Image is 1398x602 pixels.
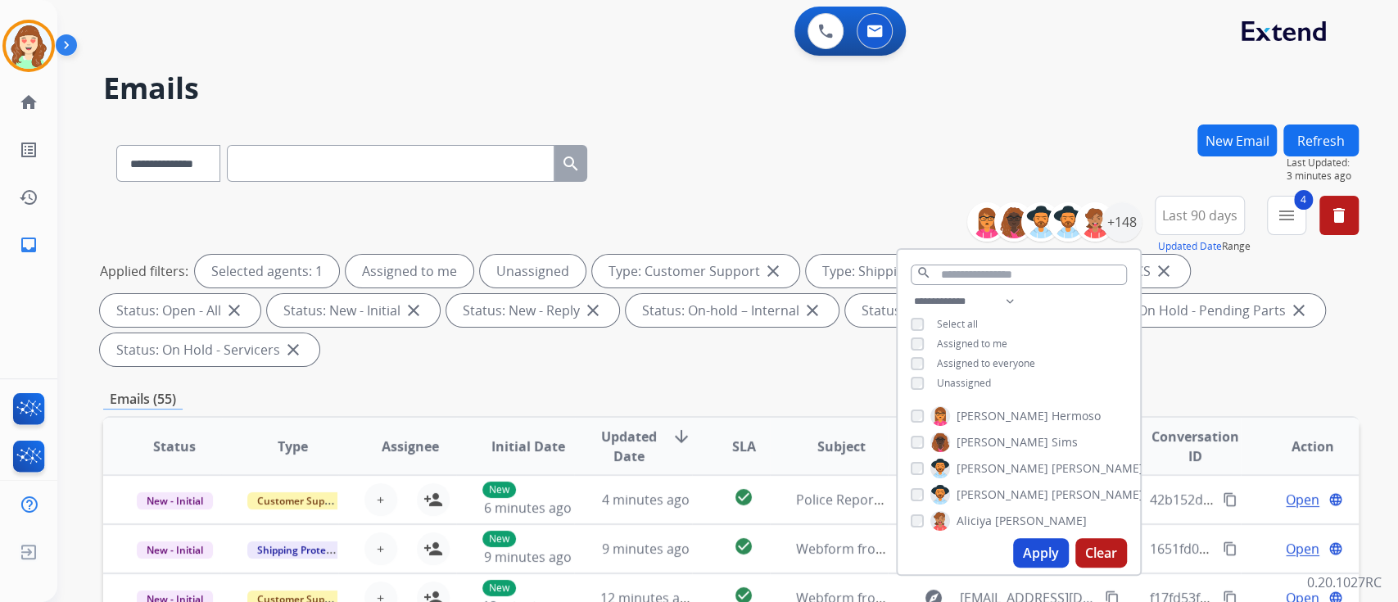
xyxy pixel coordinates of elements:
[583,301,603,320] mat-icon: close
[796,540,1269,558] span: Webform from [PERSON_NAME][EMAIL_ADDRESS][DOMAIN_NAME] on [DATE]
[1154,261,1174,281] mat-icon: close
[763,261,783,281] mat-icon: close
[382,437,439,456] span: Assignee
[957,408,1048,424] span: [PERSON_NAME]
[484,548,572,566] span: 9 minutes ago
[247,541,360,559] span: Shipping Protection
[937,337,1007,351] span: Assigned to me
[1267,196,1306,235] button: 4
[423,539,443,559] mat-icon: person_add
[482,482,516,498] p: New
[1277,206,1296,225] mat-icon: menu
[602,540,690,558] span: 9 minutes ago
[806,255,1020,287] div: Type: Shipping Protection
[1294,190,1313,210] span: 4
[1307,573,1382,592] p: 0.20.1027RC
[1162,212,1237,219] span: Last 90 days
[937,356,1035,370] span: Assigned to everyone
[1013,538,1069,568] button: Apply
[1075,538,1127,568] button: Clear
[1287,156,1359,170] span: Last Updated:
[1241,418,1359,475] th: Action
[592,255,799,287] div: Type: Customer Support
[278,437,308,456] span: Type
[1286,539,1319,559] span: Open
[1155,196,1245,235] button: Last 90 days
[957,487,1048,503] span: [PERSON_NAME]
[916,265,931,280] mat-icon: search
[600,427,658,466] span: Updated Date
[482,531,516,547] p: New
[1052,460,1143,477] span: [PERSON_NAME]
[1329,206,1349,225] mat-icon: delete
[100,261,188,281] p: Applied filters:
[1149,427,1240,466] span: Conversation ID
[224,301,244,320] mat-icon: close
[137,541,213,559] span: New - Initial
[1075,294,1325,327] div: Status: On Hold - Pending Parts
[346,255,473,287] div: Assigned to me
[937,376,991,390] span: Unassigned
[1197,124,1277,156] button: New Email
[1289,301,1309,320] mat-icon: close
[137,492,213,509] span: New - Initial
[446,294,619,327] div: Status: New - Reply
[19,188,38,207] mat-icon: history
[482,580,516,596] p: New
[602,491,690,509] span: 4 minutes ago
[817,437,866,456] span: Subject
[995,513,1087,529] span: [PERSON_NAME]
[957,513,992,529] span: Aliciya
[100,294,260,327] div: Status: Open - All
[672,427,691,446] mat-icon: arrow_downward
[103,72,1359,105] h2: Emails
[491,437,564,456] span: Initial Date
[561,154,581,174] mat-icon: search
[404,301,423,320] mat-icon: close
[1149,491,1386,509] span: 42b152df-9fcc-46db-8e1e-f2b47fcf59c8
[957,434,1048,450] span: [PERSON_NAME]
[377,490,384,509] span: +
[484,499,572,517] span: 6 minutes ago
[937,317,978,331] span: Select all
[1158,240,1222,253] button: Updated Date
[1223,492,1237,507] mat-icon: content_copy
[1052,408,1101,424] span: Hermoso
[19,235,38,255] mat-icon: inbox
[100,333,319,366] div: Status: On Hold - Servicers
[1052,487,1143,503] span: [PERSON_NAME]
[1223,541,1237,556] mat-icon: content_copy
[1328,492,1343,507] mat-icon: language
[283,340,303,360] mat-icon: close
[480,255,586,287] div: Unassigned
[957,460,1048,477] span: [PERSON_NAME]
[1149,540,1393,558] span: 1651fd0d-6170-498e-a259-695722524f0f
[6,23,52,69] img: avatar
[377,539,384,559] span: +
[803,301,822,320] mat-icon: close
[734,487,753,507] mat-icon: check_circle
[267,294,440,327] div: Status: New - Initial
[247,492,354,509] span: Customer Support
[195,255,339,287] div: Selected agents: 1
[19,140,38,160] mat-icon: list_alt
[1287,170,1359,183] span: 3 minutes ago
[1286,490,1319,509] span: Open
[1158,239,1251,253] span: Range
[626,294,839,327] div: Status: On-hold – Internal
[796,491,1326,509] span: Police Report for [PERSON_NAME]. Reference email [EMAIL_ADDRESS][DOMAIN_NAME]
[364,483,397,516] button: +
[734,536,753,556] mat-icon: check_circle
[1052,434,1078,450] span: Sims
[19,93,38,112] mat-icon: home
[364,532,397,565] button: +
[1102,202,1142,242] div: +148
[153,437,196,456] span: Status
[103,389,183,410] p: Emails (55)
[423,490,443,509] mat-icon: person_add
[731,437,755,456] span: SLA
[1283,124,1359,156] button: Refresh
[845,294,1069,327] div: Status: On-hold - Customer
[1328,541,1343,556] mat-icon: language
